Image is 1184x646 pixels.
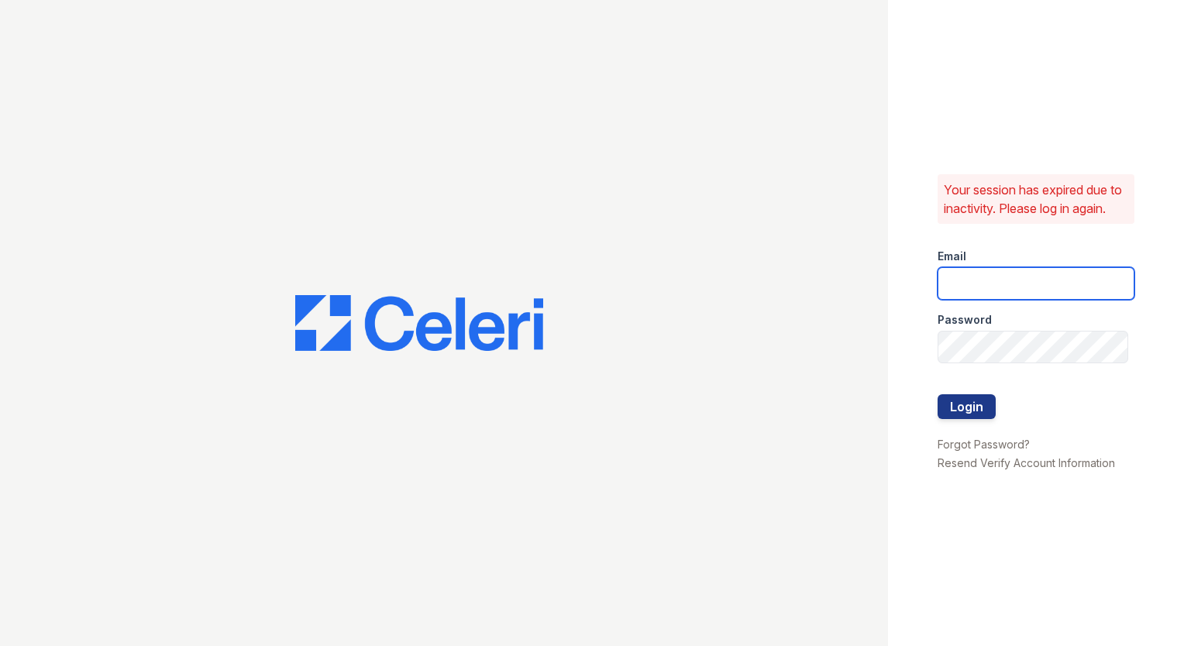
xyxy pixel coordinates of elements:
[944,180,1128,218] p: Your session has expired due to inactivity. Please log in again.
[938,249,966,264] label: Email
[938,456,1115,469] a: Resend Verify Account Information
[938,312,992,328] label: Password
[938,438,1030,451] a: Forgot Password?
[938,394,996,419] button: Login
[295,295,543,351] img: CE_Logo_Blue-a8612792a0a2168367f1c8372b55b34899dd931a85d93a1a3d3e32e68fde9ad4.png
